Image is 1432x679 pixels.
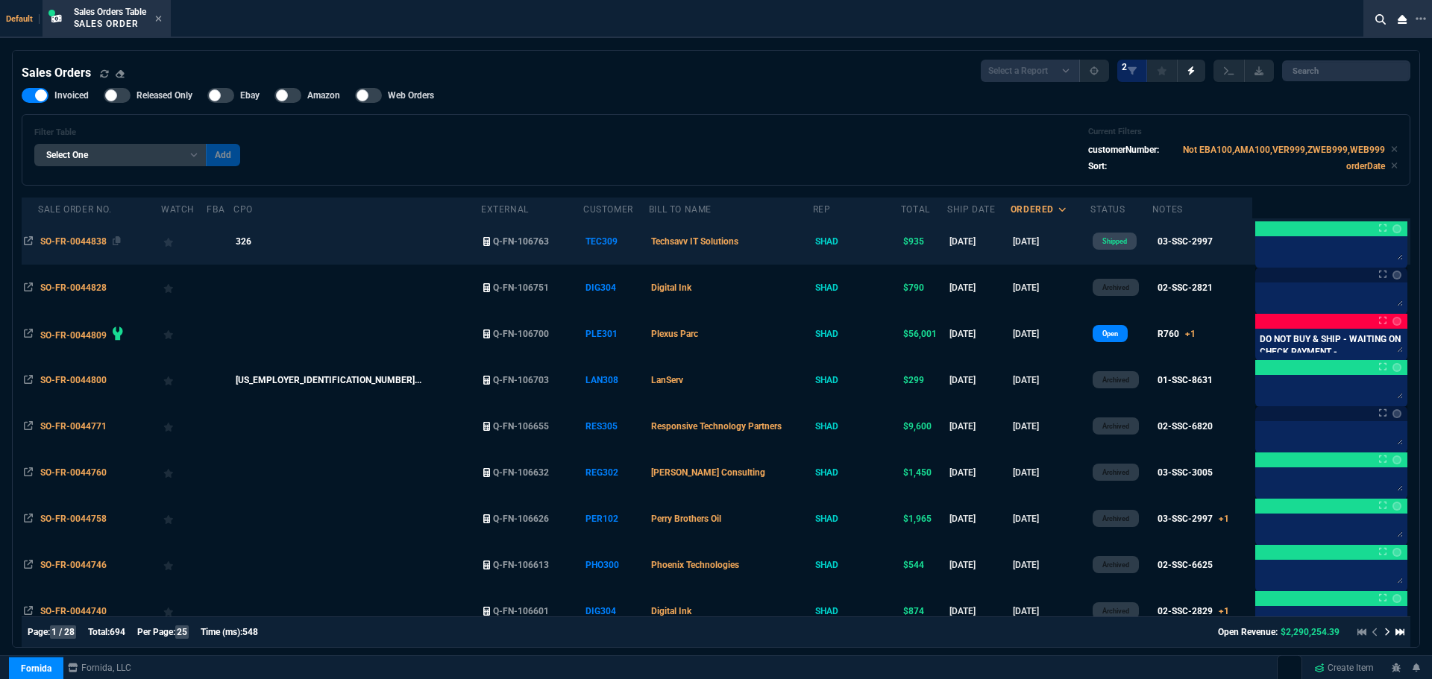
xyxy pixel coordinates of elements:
[161,203,195,215] div: Watch
[110,627,125,637] span: 694
[947,357,1011,403] td: [DATE]
[1219,514,1229,524] span: +1
[155,13,162,25] nx-icon: Close Tab
[493,421,549,432] span: Q-FN-106655
[163,508,204,529] div: Add to Watchlist
[24,236,33,247] nx-icon: Open In Opposite Panel
[583,403,649,449] td: RES305
[901,542,947,588] td: $544
[947,218,1011,265] td: [DATE]
[1102,328,1118,340] p: Open
[1011,449,1090,496] td: [DATE]
[901,449,947,496] td: $1,450
[1102,420,1129,432] p: Archived
[1158,466,1213,479] div: 03-SSC-3005
[1158,512,1229,525] div: 03-SSC-2997+1
[1102,513,1129,525] p: Archived
[901,403,947,449] td: $9,600
[813,357,901,403] td: SHAD
[813,403,901,449] td: SHAD
[201,627,242,637] span: Time (ms):
[1158,327,1196,341] div: R760+1
[1090,203,1125,215] div: Status
[649,203,712,215] div: Bill To Name
[63,661,136,675] a: msbcCompanyName
[24,560,33,570] nx-icon: Open In Opposite Panel
[947,203,995,215] div: Ship Date
[651,421,782,432] span: Responsive Technology Partners
[583,449,649,496] td: REG302
[1011,496,1090,542] td: [DATE]
[651,282,691,293] span: Digital Ink
[901,311,947,357] td: $56,001
[901,496,947,542] td: $1,965
[813,449,901,496] td: SHAD
[1088,127,1398,137] h6: Current Filters
[1219,606,1229,616] span: +1
[1102,467,1129,479] p: Archived
[1416,12,1426,26] nx-icon: Open New Tab
[24,514,33,524] nx-icon: Open In Opposite Panel
[1158,235,1213,248] div: 03-SSC-2997
[74,7,146,17] span: Sales Orders Table
[163,277,204,298] div: Add to Watchlist
[24,329,33,339] nx-icon: Open In Opposite Panel
[34,127,240,138] h6: Filter Table
[1152,203,1183,215] div: Notes
[1011,203,1054,215] div: ordered
[54,89,89,101] span: Invoiced
[233,203,253,215] div: CPO
[493,560,549,570] span: Q-FN-106613
[1282,60,1410,81] input: Search
[88,627,110,637] span: Total:
[24,421,33,432] nx-icon: Open In Opposite Panel
[583,218,649,265] td: TEC309
[40,421,107,432] span: SO-FR-0044771
[1158,373,1213,387] div: 01-SSC-8631
[583,496,649,542] td: PER102
[40,606,107,616] span: SO-FR-0044740
[137,627,175,637] span: Per Page:
[163,323,204,344] div: Add to Watchlist
[163,462,204,483] div: Add to Watchlist
[583,588,649,634] td: DIG304
[651,375,683,385] span: LanServ
[651,514,721,524] span: Perry Brothers Oil
[1158,420,1213,433] div: 02-SSC-6820
[493,375,549,385] span: Q-FN-106703
[583,311,649,357] td: PLE301
[813,311,901,357] td: SHAD
[583,203,633,215] div: Customer
[901,357,947,403] td: $299
[1218,627,1278,637] span: Open Revenue:
[651,329,698,339] span: Plexus Parc
[947,449,1011,496] td: [DATE]
[28,627,50,637] span: Page:
[813,265,901,311] td: SHAD
[813,542,901,588] td: SHAD
[24,467,33,478] nx-icon: Open In Opposite Panel
[1011,357,1090,403] td: [DATE]
[651,606,691,616] span: Digital Ink
[947,265,1011,311] td: [DATE]
[1158,604,1229,618] div: 02-SSC-2829+1
[583,542,649,588] td: PHO300
[1088,160,1107,173] p: Sort:
[651,236,738,247] span: Techsavv IT Solutions
[24,606,33,616] nx-icon: Open In Opposite Panel
[583,357,649,403] td: LAN308
[163,416,204,437] div: Add to Watchlist
[813,588,901,634] td: SHAD
[1185,329,1196,339] span: +1
[1102,605,1129,617] p: Archived
[1011,588,1090,634] td: [DATE]
[40,514,107,524] span: SO-FR-0044758
[813,203,831,215] div: Rep
[40,236,107,247] span: SO-FR-0044838
[901,588,947,634] td: $874
[947,542,1011,588] td: [DATE]
[493,606,549,616] span: Q-FN-106601
[493,467,549,478] span: Q-FN-106632
[1088,143,1159,157] p: customerNumber:
[1369,10,1392,28] nx-icon: Search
